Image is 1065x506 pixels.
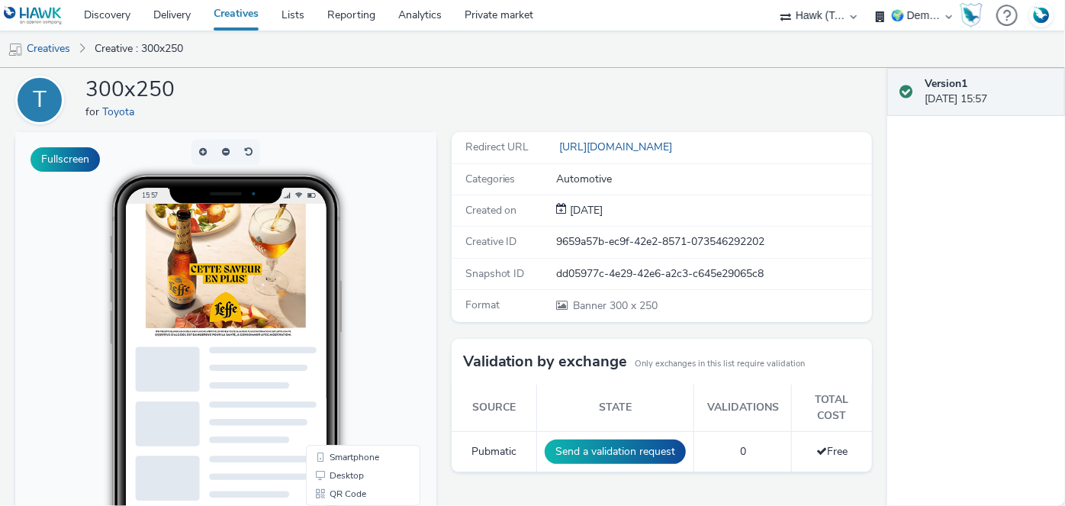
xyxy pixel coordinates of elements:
[556,140,678,154] a: [URL][DOMAIN_NAME]
[567,203,603,218] div: Creation 23 September 2025, 15:57
[465,266,525,281] span: Snapshot ID
[314,321,364,330] span: Smartphone
[556,172,870,187] div: Automotive
[925,76,968,91] strong: Version 1
[635,358,806,370] small: Only exchanges in this list require validation
[294,316,402,334] li: Smartphone
[465,298,500,312] span: Format
[130,72,291,205] img: Advertisement preview
[294,334,402,353] li: Desktop
[102,105,140,119] a: Toyota
[545,440,686,464] button: Send a validation request
[33,79,47,121] div: T
[573,298,610,313] span: Banner
[694,385,792,431] th: Validations
[452,432,537,472] td: Pubmatic
[314,357,351,366] span: QR Code
[740,444,746,459] span: 0
[537,385,694,431] th: State
[960,3,989,27] a: Hawk Academy
[556,266,870,282] div: dd05977c-4e29-42e6-a2c3-c645e29065c8
[85,76,175,105] h1: 300x250
[87,31,191,67] a: Creative : 300x250
[8,42,23,57] img: mobile
[556,234,870,250] div: 9659a57b-ec9f-42e2-8571-073546292202
[15,92,70,107] a: T
[571,298,658,313] span: 300 x 250
[294,353,402,371] li: QR Code
[960,3,983,27] img: Hawk Academy
[463,350,628,373] h3: Validation by exchange
[465,203,517,218] span: Created on
[925,76,1053,108] div: [DATE] 15:57
[792,385,873,431] th: Total cost
[465,140,529,154] span: Redirect URL
[31,147,100,172] button: Fullscreen
[465,172,516,186] span: Categories
[1030,4,1053,27] img: Account FR
[127,59,143,67] span: 15:57
[314,339,349,348] span: Desktop
[816,444,848,459] span: Free
[4,6,63,25] img: undefined Logo
[85,105,102,119] span: for
[465,234,517,249] span: Creative ID
[452,385,537,431] th: Source
[567,203,603,218] span: [DATE]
